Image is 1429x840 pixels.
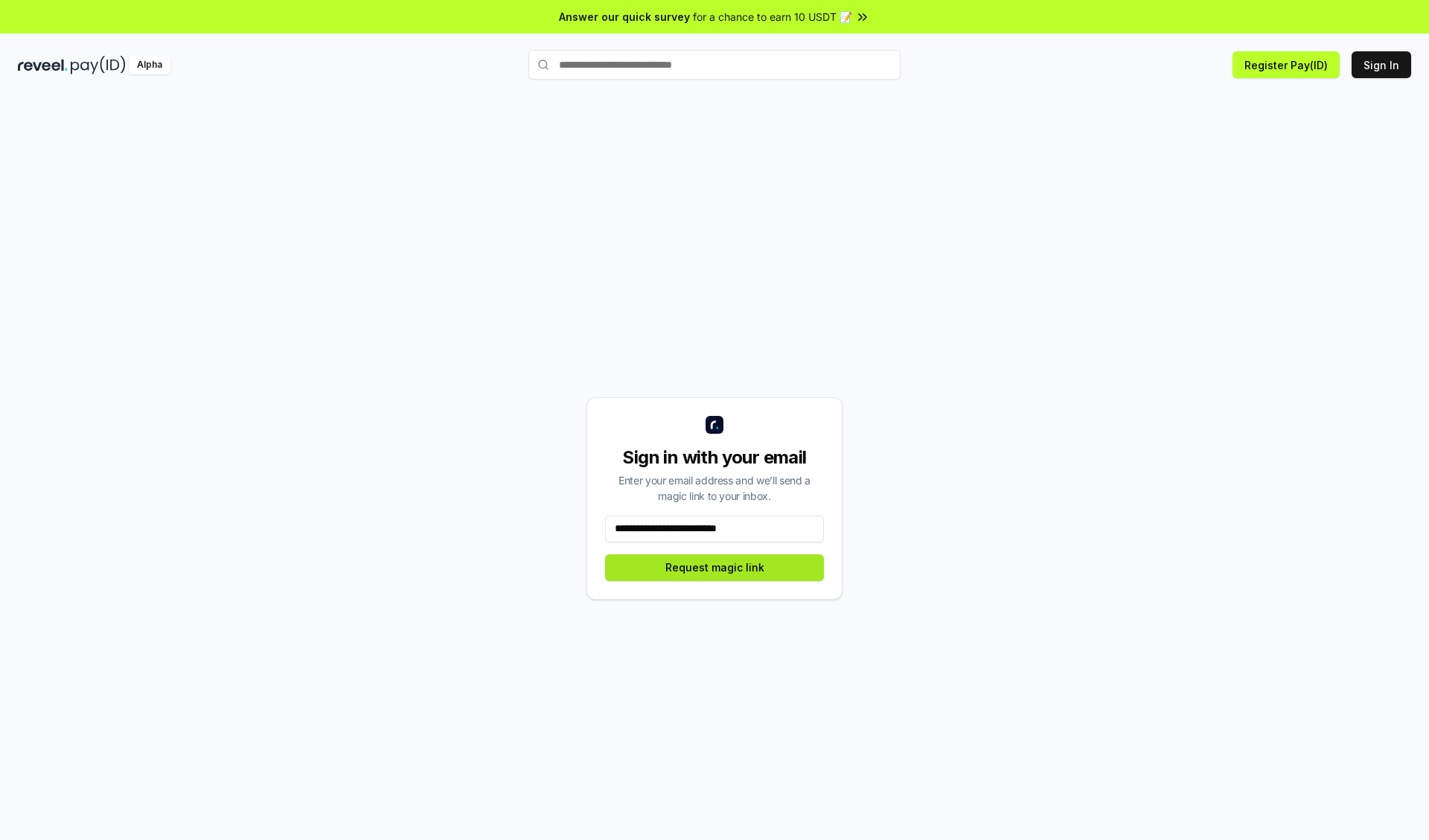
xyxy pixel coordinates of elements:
span: for a chance to earn 10 USDT 📝 [693,9,852,25]
div: Sign in with your email [605,446,824,469]
img: reveel_dark [18,56,68,74]
div: Enter your email address and we’ll send a magic link to your inbox. [605,472,824,504]
button: Register Pay(ID) [1233,51,1340,78]
span: Answer our quick survey [559,9,690,25]
button: Sign In [1352,51,1411,78]
img: pay_id [71,56,126,74]
button: Request magic link [605,554,824,581]
div: Alpha [129,56,170,74]
img: logo_small [706,416,723,434]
